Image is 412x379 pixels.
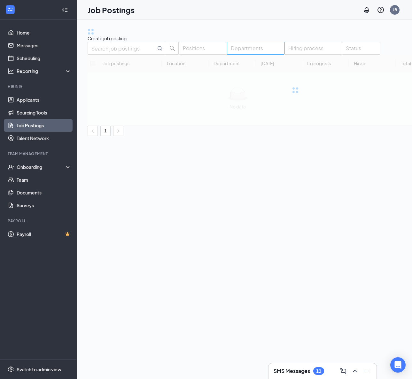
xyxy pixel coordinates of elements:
button: right [113,126,123,136]
a: Home [17,26,71,39]
button: Minimize [361,366,371,376]
a: Messages [17,39,71,52]
div: Hiring [8,84,70,89]
div: 12 [316,368,321,374]
svg: ComposeMessage [339,367,347,375]
li: Next Page [113,126,123,136]
div: JB [393,7,397,12]
a: 1 [101,126,110,136]
a: Scheduling [17,52,71,65]
a: Talent Network [17,132,71,145]
span: left [91,129,95,133]
div: Onboarding [17,164,66,170]
svg: Collapse [62,7,68,13]
input: Search job postings [91,44,156,52]
svg: Analysis [8,68,14,74]
h1: Job Postings [88,4,135,15]
button: Create job posting [88,35,127,42]
button: left [88,126,98,136]
a: Surveys [17,199,71,212]
button: search [166,42,179,55]
li: 1 [100,126,111,136]
div: Open Intercom Messenger [390,357,406,373]
a: Sourcing Tools [17,106,71,119]
svg: MagnifyingGlass [157,46,162,51]
svg: Minimize [362,367,370,375]
svg: Settings [8,366,14,373]
button: ComposeMessage [338,366,348,376]
svg: WorkstreamLogo [7,6,13,13]
svg: ChevronUp [351,367,359,375]
a: PayrollCrown [17,228,71,241]
a: Applicants [17,93,71,106]
div: Payroll [8,218,70,224]
a: Team [17,173,71,186]
li: Previous Page [88,126,98,136]
span: right [116,129,120,133]
div: Reporting [17,68,72,74]
div: Team Management [8,151,70,156]
div: Switch to admin view [17,366,61,373]
svg: Notifications [363,6,370,14]
span: search [166,45,178,51]
h3: SMS Messages [274,367,310,375]
svg: QuestionInfo [377,6,385,14]
a: Documents [17,186,71,199]
button: ChevronUp [350,366,360,376]
svg: UserCheck [8,164,14,170]
a: Job Postings [17,119,71,132]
